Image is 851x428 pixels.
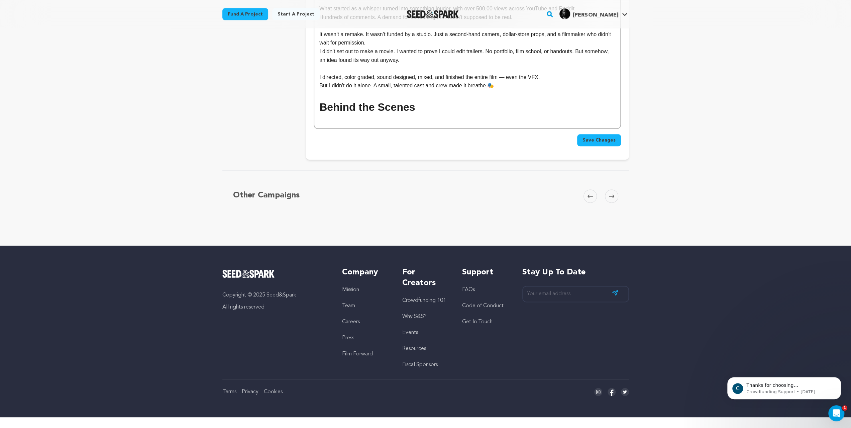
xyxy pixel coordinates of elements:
iframe: Intercom live chat [828,405,844,421]
span: 1 [842,405,847,411]
p: I directed, color graded, sound designed, mixed, and finished the entire film — even the VFX. [319,73,615,82]
a: Start a project [272,8,320,20]
a: Get In Touch [462,319,493,325]
a: Why S&S? [402,314,427,319]
input: Your email address [522,286,629,302]
a: Privacy [242,389,258,395]
p: All rights reserved [222,303,329,311]
a: Press [342,335,354,341]
img: 3dd3ddbf63b94cda.png [559,8,570,19]
img: Seed&Spark Logo [222,270,275,278]
h5: Other Campaigns [233,189,300,201]
img: Seed&Spark Logo Dark Mode [407,10,459,18]
a: Resources [402,346,426,351]
span: Wilson K.'s Profile [558,7,629,21]
div: Wilson K.'s Profile [559,8,618,19]
h5: Stay up to date [522,267,629,278]
a: FAQs [462,287,475,292]
p: It wasn’t a remake. It wasn’t funded by a studio. Just a second-hand camera, dollar-store props, ... [319,30,615,47]
span: Save Changes [582,137,616,144]
a: Team [342,303,355,309]
a: Fiscal Sponsors [402,362,438,367]
h5: Support [462,267,509,278]
span: [PERSON_NAME] [573,12,618,18]
a: Terms [222,389,236,395]
a: Cookies [264,389,283,395]
a: Code of Conduct [462,303,504,309]
a: Seed&Spark Homepage [407,10,459,18]
p: But I didn't do it alone. A small, talented cast and crew made it breathe.🎭 [319,81,615,90]
h5: Company [342,267,389,278]
button: Save Changes [577,134,621,146]
a: Film Forward [342,351,373,357]
a: Wilson K.'s Profile [558,7,629,19]
a: Events [402,330,418,335]
a: Mission [342,287,359,292]
p: I didn’t set out to make a movie. I wanted to prove I could edit trailers. No portfolio, film sch... [319,47,615,64]
a: Crowdfunding 101 [402,298,446,303]
iframe: Intercom notifications message [717,363,851,410]
p: Copyright © 2025 Seed&Spark [222,291,329,299]
h5: For Creators [402,267,449,288]
a: Fund a project [222,8,268,20]
h1: Behind the Scenes [319,99,615,116]
a: Seed&Spark Homepage [222,270,329,278]
a: Careers [342,319,360,325]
